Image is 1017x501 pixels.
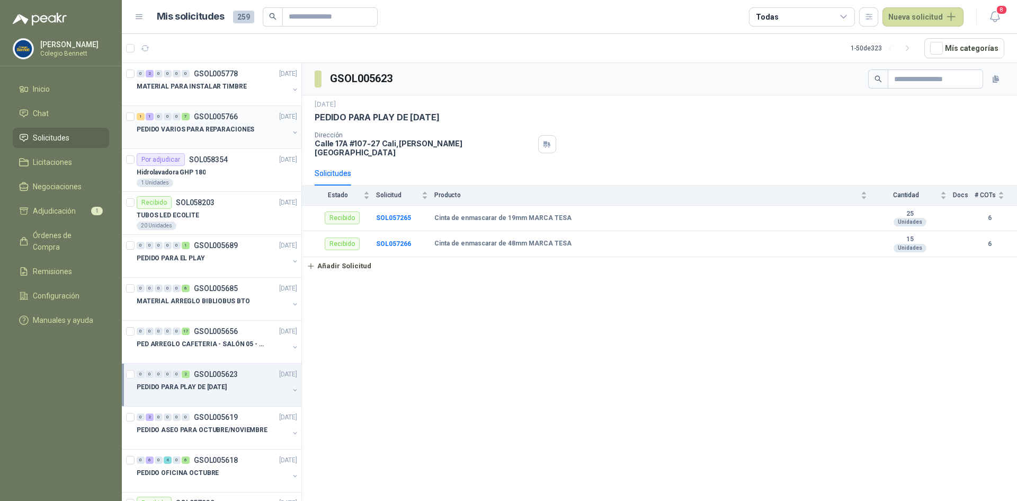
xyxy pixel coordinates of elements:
[146,113,154,120] div: 1
[302,257,1017,275] a: Añadir Solicitud
[164,371,172,378] div: 0
[146,242,154,249] div: 0
[13,286,109,306] a: Configuración
[182,242,190,249] div: 1
[33,205,76,217] span: Adjudicación
[182,414,190,421] div: 0
[182,328,190,335] div: 17
[137,253,205,263] p: PEDIDO PARA EL PLAY
[137,282,299,316] a: 0 0 0 0 0 6 GSOL005685[DATE] MATERIAL ARREGLO BIBLIOBUS BTO
[325,238,360,250] div: Recibido
[376,191,420,199] span: Solicitud
[137,371,145,378] div: 0
[279,155,297,165] p: [DATE]
[13,310,109,330] a: Manuales y ayuda
[194,70,238,77] p: GSOL005778
[91,207,103,215] span: 1
[137,168,206,178] p: Hidrolavadora GHP 180
[155,242,163,249] div: 0
[302,186,376,205] th: Estado
[137,222,176,230] div: 20 Unidades
[137,125,254,135] p: PEDIDO VARIOS PARA REPARACIONES
[155,113,163,120] div: 0
[137,368,299,402] a: 0 0 0 0 0 2 GSOL005623[DATE] PEDIDO PARA PLAY DE [DATE]
[13,103,109,124] a: Chat
[279,327,297,337] p: [DATE]
[975,191,996,199] span: # COTs
[173,414,181,421] div: 0
[33,290,79,302] span: Configuración
[13,177,109,197] a: Negociaciones
[137,285,145,292] div: 0
[164,456,172,464] div: 4
[279,455,297,465] p: [DATE]
[194,285,238,292] p: GSOL005685
[33,181,82,192] span: Negociaciones
[756,11,778,23] div: Todas
[279,198,297,208] p: [DATE]
[155,285,163,292] div: 0
[137,110,299,144] a: 1 1 0 0 0 7 GSOL005766[DATE] PEDIDO VARIOS PARA REPARACIONES
[137,339,269,349] p: PED ARREGLO CAFETERIA - SALÓN 05 - MATERIAL CARP.
[137,454,299,488] a: 0 6 0 4 0 6 GSOL005618[DATE] PEDIDO OFICINA OCTUBRE
[173,456,181,464] div: 0
[164,242,172,249] div: 0
[194,414,238,421] p: GSOL005619
[33,132,69,144] span: Solicitudes
[137,325,299,359] a: 0 0 0 0 0 17 GSOL005656[DATE] PED ARREGLO CAFETERIA - SALÓN 05 - MATERIAL CARP.
[164,285,172,292] div: 0
[137,456,145,464] div: 0
[137,67,299,101] a: 0 2 0 0 0 0 GSOL005778[DATE] MATERIAL PARA INSTALAR TIMBRE
[164,113,172,120] div: 0
[176,199,215,206] p: SOL058203
[996,5,1007,15] span: 8
[146,414,154,421] div: 2
[137,382,227,392] p: PEDIDO PARA PLAY DE [DATE]
[315,139,534,157] p: Calle 17A #107-27 Cali , [PERSON_NAME][GEOGRAPHIC_DATA]
[279,241,297,251] p: [DATE]
[13,201,109,221] a: Adjudicación1
[434,186,873,205] th: Producto
[146,328,154,335] div: 0
[434,240,572,248] b: Cinta de enmascarar de 48mm MARCA TESA
[315,168,351,179] div: Solicitudes
[13,225,109,257] a: Órdenes de Compra
[155,414,163,421] div: 0
[137,239,299,273] a: 0 0 0 0 0 1 GSOL005689[DATE] PEDIDO PARA EL PLAY
[137,411,299,445] a: 0 2 0 0 0 0 GSOL005619[DATE] PEDIDO ASEO PARA OCTUBRE/NOVIEMBRE
[985,7,1004,27] button: 8
[164,70,172,77] div: 0
[13,261,109,282] a: Remisiones
[194,456,238,464] p: GSOL005618
[875,75,882,83] span: search
[376,214,411,222] a: SOL057265
[155,371,163,378] div: 0
[279,112,297,122] p: [DATE]
[189,156,228,163] p: SOL058354
[122,192,301,235] a: RecibidoSOL058203[DATE] TUBOS LED ECOLITE20 Unidades
[894,244,926,252] div: Unidades
[33,83,50,95] span: Inicio
[13,13,67,25] img: Logo peakr
[173,328,181,335] div: 0
[315,112,439,123] p: PEDIDO PARA PLAY DE [DATE]
[13,79,109,99] a: Inicio
[137,82,247,92] p: MATERIAL PARA INSTALAR TIMBRE
[376,240,411,248] a: SOL057266
[279,412,297,423] p: [DATE]
[137,179,173,187] div: 1 Unidades
[975,213,1004,223] b: 6
[873,235,947,244] b: 15
[146,456,154,464] div: 6
[33,314,93,326] span: Manuales y ayuda
[279,370,297,380] p: [DATE]
[40,41,106,48] p: [PERSON_NAME]
[173,371,181,378] div: 0
[894,218,926,226] div: Unidades
[137,113,145,120] div: 1
[33,266,72,277] span: Remisiones
[182,456,190,464] div: 6
[155,456,163,464] div: 0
